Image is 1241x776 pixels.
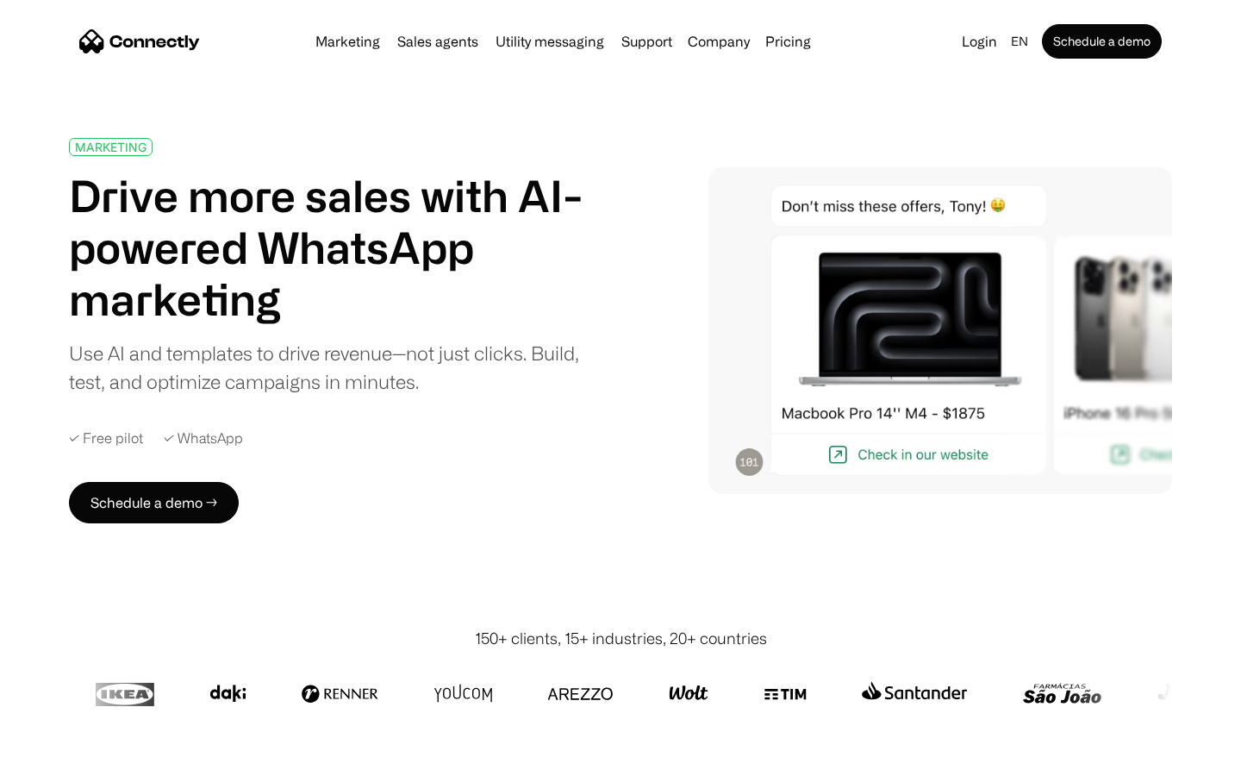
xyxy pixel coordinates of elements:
[79,28,200,54] a: home
[489,34,611,48] a: Utility messaging
[688,29,750,53] div: Company
[309,34,387,48] a: Marketing
[75,141,147,153] div: MARKETING
[955,29,1004,53] a: Login
[614,34,679,48] a: Support
[390,34,485,48] a: Sales agents
[1011,29,1028,53] div: en
[1042,24,1162,59] a: Schedule a demo
[69,339,602,396] div: Use AI and templates to drive revenue—not just clicks. Build, test, and optimize campaigns in min...
[683,29,755,53] div: Company
[69,170,602,325] h1: Drive more sales with AI-powered WhatsApp marketing
[1004,29,1038,53] div: en
[758,34,818,48] a: Pricing
[34,746,103,770] ul: Language list
[17,744,103,770] aside: Language selected: English
[69,482,239,523] a: Schedule a demo →
[164,430,243,447] div: ✓ WhatsApp
[475,627,767,650] div: 150+ clients, 15+ industries, 20+ countries
[69,430,143,447] div: ✓ Free pilot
